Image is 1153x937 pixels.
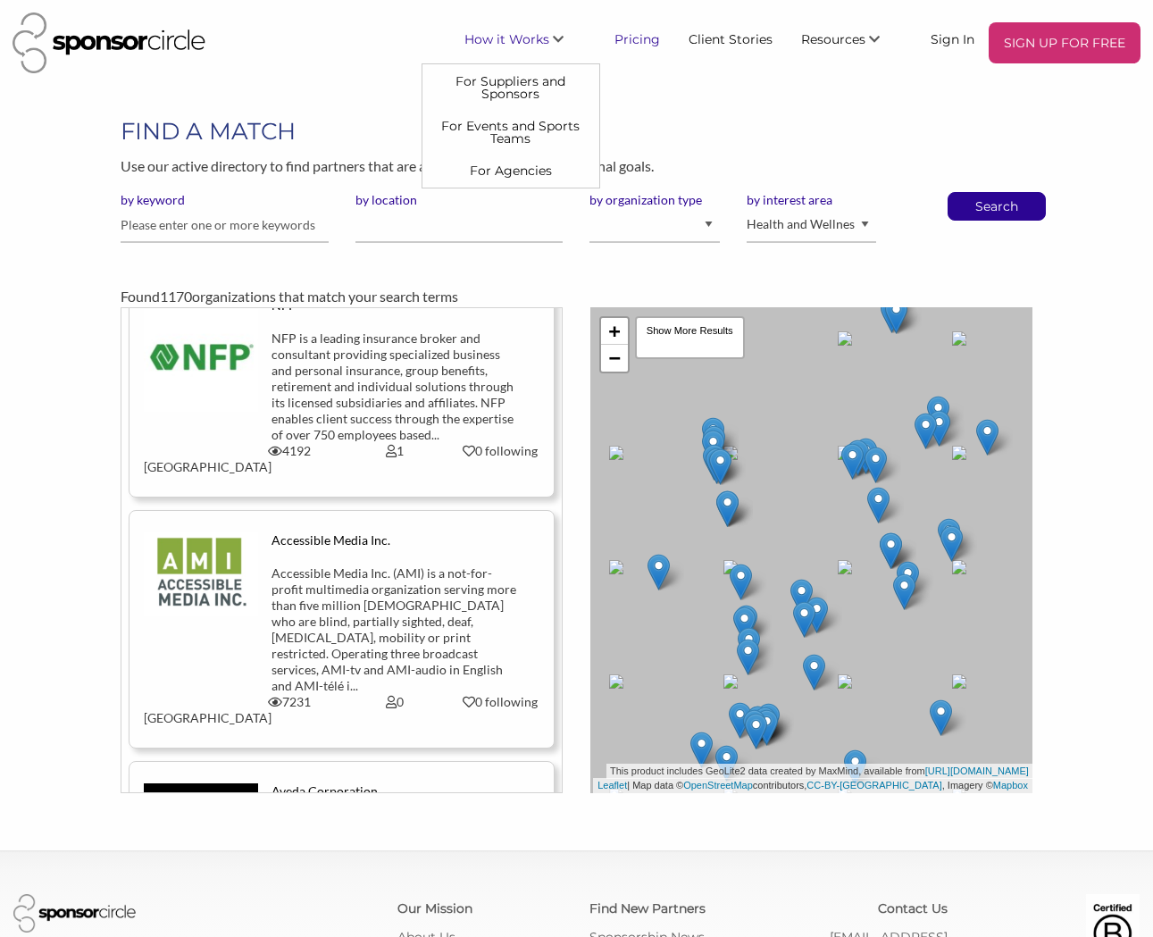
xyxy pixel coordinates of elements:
div: Found organizations that match your search terms [121,286,1032,307]
p: Use our active directory to find partners that are aligned with your organizational goals. [121,155,1032,178]
div: 0 following [461,694,539,710]
a: Sign In [916,22,989,54]
a: [URL][DOMAIN_NAME] [925,765,1029,776]
img: elkyn15iae5qq8vaclu1 [144,783,258,848]
a: OpenStreetMap [683,780,753,791]
span: Resources [801,31,865,47]
a: For Events and Sports Teams [422,110,599,155]
div: Show More Results [635,316,745,359]
div: 1 [342,443,447,459]
a: CC-BY-[GEOGRAPHIC_DATA] [806,780,941,791]
a: Zoom in [601,318,628,345]
li: Resources [787,22,916,63]
a: NFP NFP is a leading insurance broker and consultant providing specialized business and personal ... [144,297,539,475]
div: Aveda Corporation [272,783,518,799]
a: Find New Partners [589,900,706,916]
span: How it Works [464,31,549,47]
a: Zoom out [601,345,628,372]
label: by location [355,192,564,208]
img: czf03uoqmll8n8ic0zeg [144,532,258,616]
p: SIGN UP FOR FREE [996,29,1133,56]
button: Search [967,193,1026,220]
a: Our Mission [397,900,472,916]
li: How it Works [450,22,600,63]
a: Leaflet [597,780,627,791]
div: 7231 [236,694,341,710]
label: by organization type [589,192,719,208]
img: Sponsor Circle Logo [13,13,205,73]
a: For Suppliers and Sponsors [422,64,599,109]
span: 1170 [160,288,192,305]
label: by interest area [747,192,876,208]
div: 0 following [461,443,539,459]
a: Pricing [600,22,674,54]
input: Please enter one or more keywords [121,208,329,243]
label: by keyword [121,192,329,208]
h1: FIND A MATCH [121,115,1032,147]
div: [GEOGRAPHIC_DATA] [130,443,236,475]
img: f7lbcgmogx8uypmt26j2 [144,297,258,412]
img: Sponsor Circle Logo [13,894,136,933]
div: NFP is a leading insurance broker and consultant providing specialized business and personal insu... [272,330,518,443]
a: Mapbox [993,780,1028,791]
a: Contact Us [878,900,948,916]
div: This product includes GeoLite2 data created by MaxMind, available from [606,764,1032,779]
div: Accessible Media Inc. (AMI) is a not-for-profit multimedia organization serving more than five mi... [272,565,518,694]
div: [GEOGRAPHIC_DATA] [130,694,236,726]
a: Client Stories [674,22,787,54]
div: Accessible Media Inc. [272,532,518,548]
div: 0 [342,694,447,710]
div: 4192 [236,443,341,459]
div: | Map data © contributors, , Imagery © [593,778,1032,793]
a: For Agencies [422,155,599,187]
a: Accessible Media Inc. Accessible Media Inc. (AMI) is a not-for-profit multimedia organization ser... [144,532,539,726]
